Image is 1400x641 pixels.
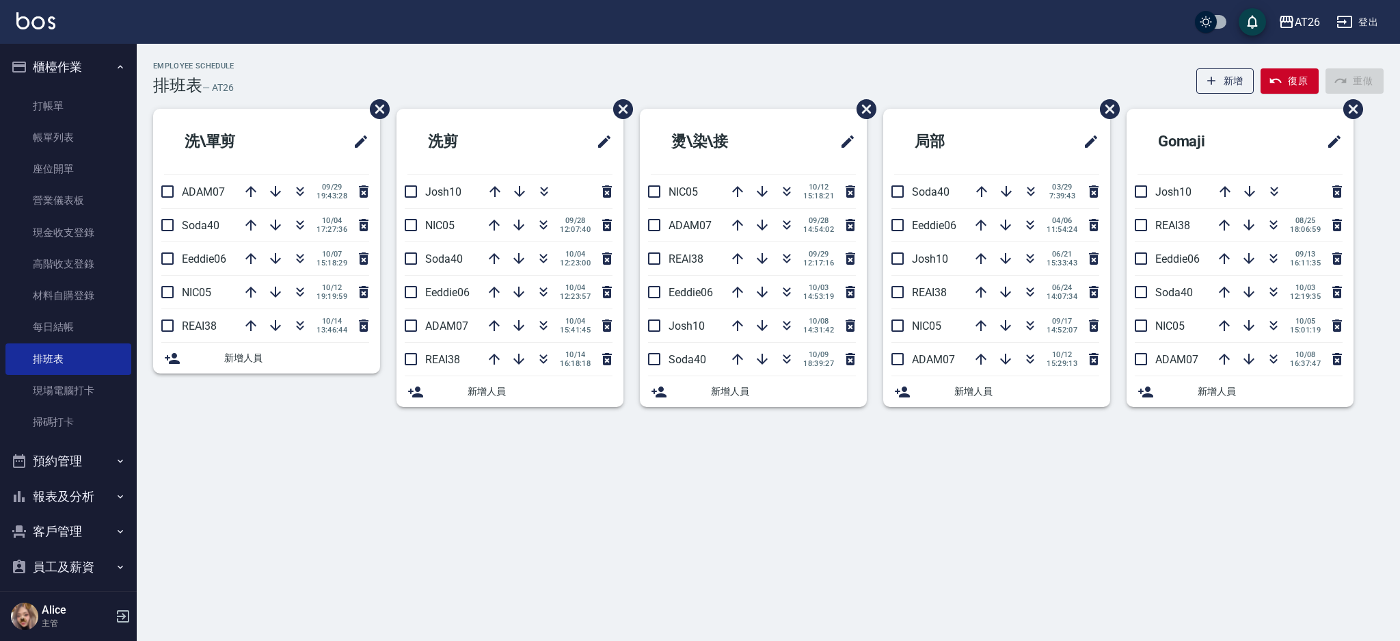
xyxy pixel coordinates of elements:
span: Soda40 [912,185,950,198]
span: 12:19:35 [1290,292,1321,301]
button: 登出 [1331,10,1384,35]
a: 掃碼打卡 [5,406,131,438]
span: 18:39:27 [803,359,834,368]
span: REAI38 [669,252,703,265]
button: 復原 [1261,68,1319,94]
span: 03/29 [1047,183,1077,192]
span: NIC05 [912,319,941,332]
button: AT26 [1273,8,1325,36]
span: 10/04 [560,317,591,326]
span: 12:17:16 [803,259,834,267]
span: Soda40 [182,219,219,232]
span: 14:53:19 [803,292,834,301]
span: 12:23:00 [560,259,591,267]
span: 15:29:13 [1047,359,1077,368]
span: 修改班表的標題 [588,125,612,158]
span: 7:39:43 [1047,192,1077,200]
span: 刪除班表 [846,89,878,129]
span: 04/06 [1047,216,1077,225]
span: 09/28 [803,216,834,225]
a: 現場電腦打卡 [5,375,131,406]
button: 新增 [1196,68,1254,94]
span: Eeddie06 [1155,252,1200,265]
h5: Alice [42,603,111,617]
span: Josh10 [1155,185,1192,198]
span: 12:07:40 [560,225,591,234]
span: 刪除班表 [1090,89,1122,129]
span: REAI38 [1155,219,1190,232]
span: REAI38 [425,353,460,366]
span: 10/04 [560,250,591,259]
span: 10/04 [317,216,347,225]
span: Soda40 [669,353,706,366]
div: AT26 [1295,14,1320,31]
img: Logo [16,12,55,29]
span: 10/14 [560,350,591,359]
span: Soda40 [425,252,463,265]
a: 營業儀表板 [5,185,131,216]
a: 座位開單 [5,153,131,185]
span: 09/28 [560,216,591,225]
span: 新增人員 [1198,384,1343,399]
span: 修改班表的標題 [831,125,856,158]
span: Josh10 [912,252,948,265]
span: 10/12 [1047,350,1077,359]
button: 員工及薪資 [5,549,131,585]
a: 排班表 [5,343,131,375]
span: 新增人員 [954,384,1099,399]
span: 12:23:57 [560,292,591,301]
h2: Gomaji [1137,117,1271,166]
span: 修改班表的標題 [1318,125,1343,158]
a: 現金收支登錄 [5,217,131,248]
span: 刪除班表 [1333,89,1365,129]
span: 刪除班表 [360,89,392,129]
span: 10/08 [1290,350,1321,359]
div: 新增人員 [640,376,867,407]
span: 13:46:44 [317,326,347,335]
span: Eeddie06 [182,252,226,265]
span: 14:07:34 [1047,292,1077,301]
a: 高階收支登錄 [5,248,131,280]
span: 新增人員 [711,384,856,399]
span: 10/12 [317,283,347,292]
div: 新增人員 [1127,376,1354,407]
span: 14:52:07 [1047,326,1077,335]
span: 10/03 [1290,283,1321,292]
span: 刪除班表 [603,89,635,129]
span: ADAM07 [182,185,225,198]
span: 09/29 [317,183,347,192]
span: 10/12 [803,183,834,192]
span: NIC05 [669,185,698,198]
p: 主管 [42,617,111,629]
span: 新增人員 [468,384,612,399]
h2: 洗\單剪 [164,117,300,166]
a: 打帳單 [5,90,131,122]
span: 08/25 [1290,216,1321,225]
span: 10/08 [803,317,834,326]
span: 17:27:36 [317,225,347,234]
span: Eeddie06 [425,286,470,299]
h6: — AT26 [202,81,234,95]
span: 16:11:35 [1290,259,1321,267]
h2: 洗剪 [407,117,533,166]
span: 18:06:59 [1290,225,1321,234]
button: save [1239,8,1266,36]
span: 15:18:29 [317,259,347,267]
span: Eeddie06 [669,286,713,299]
h2: Employee Schedule [153,62,234,70]
img: Person [11,603,38,630]
span: 16:37:47 [1290,359,1321,368]
h2: 燙\染\接 [651,117,790,166]
button: 預約管理 [5,443,131,479]
span: ADAM07 [1155,353,1198,366]
span: 15:41:45 [560,326,591,335]
span: 10/09 [803,350,834,359]
button: 商品管理 [5,584,131,620]
span: ADAM07 [669,219,712,232]
span: REAI38 [912,286,947,299]
span: Josh10 [425,185,461,198]
span: 09/29 [803,250,834,259]
span: NIC05 [1155,319,1185,332]
span: 09/13 [1290,250,1321,259]
span: 06/24 [1047,283,1077,292]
